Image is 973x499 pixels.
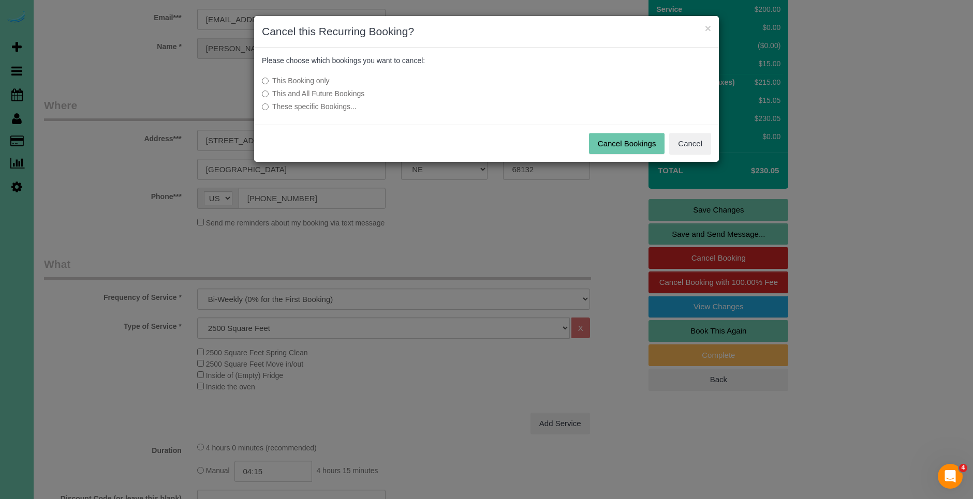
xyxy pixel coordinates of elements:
button: Cancel [669,133,711,155]
span: 4 [959,464,967,472]
iframe: Intercom live chat [938,464,963,489]
p: Please choose which bookings you want to cancel: [262,55,711,66]
label: This and All Future Bookings [262,88,556,99]
label: These specific Bookings... [262,101,556,112]
input: This and All Future Bookings [262,90,269,97]
button: × [705,23,711,34]
label: This Booking only [262,75,556,86]
input: These specific Bookings... [262,103,269,110]
h3: Cancel this Recurring Booking? [262,24,711,39]
button: Cancel Bookings [589,133,665,155]
input: This Booking only [262,78,269,84]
